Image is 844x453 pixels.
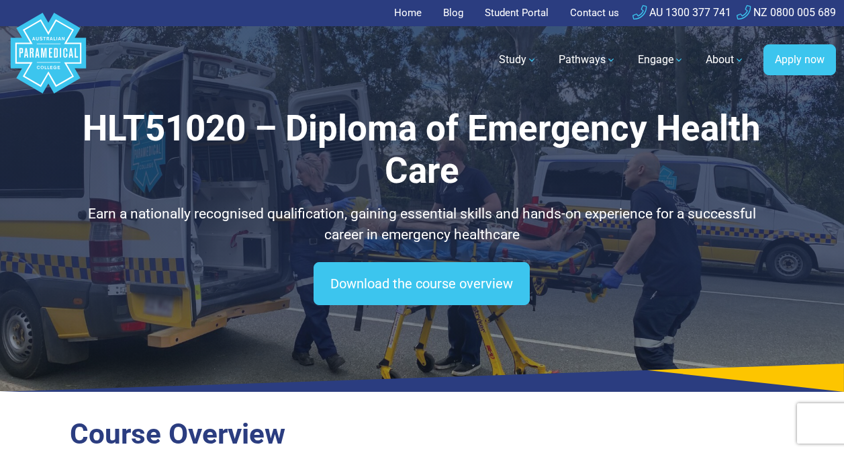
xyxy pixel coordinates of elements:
[314,262,530,305] a: Download the course overview
[698,41,753,79] a: About
[737,6,836,19] a: NZ 0800 005 689
[632,6,731,19] a: AU 1300 377 741
[763,44,836,75] a: Apply now
[491,41,545,79] a: Study
[70,204,773,246] p: Earn a nationally recognised qualification, gaining essential skills and hands-on experience for ...
[70,108,773,193] h1: HLT51020 – Diploma of Emergency Health Care
[551,41,624,79] a: Pathways
[630,41,692,79] a: Engage
[8,26,89,94] a: Australian Paramedical College
[70,417,773,452] h2: Course Overview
